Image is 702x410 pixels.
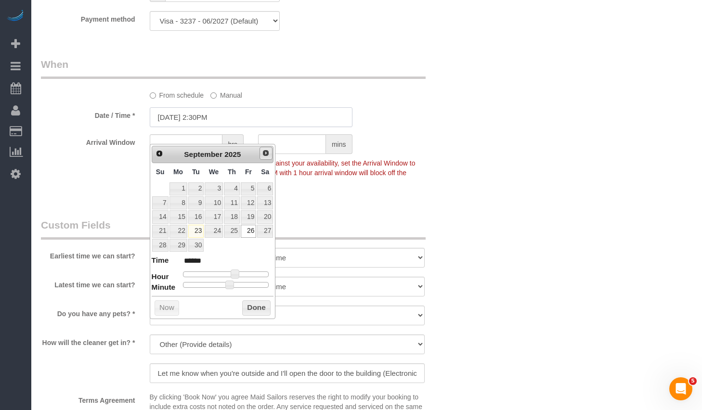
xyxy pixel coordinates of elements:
[228,168,236,176] span: Thursday
[261,168,269,176] span: Saturday
[224,210,240,223] a: 18
[41,57,426,79] legend: When
[155,300,179,316] button: Now
[152,225,169,238] a: 21
[153,147,167,161] a: Prev
[169,239,187,252] a: 29
[150,92,156,99] input: From schedule
[41,218,426,240] legend: Custom Fields
[188,239,204,252] a: 30
[34,11,143,24] label: Payment method
[262,149,270,157] span: Next
[188,225,204,238] a: 23
[205,210,223,223] a: 17
[34,334,143,347] label: How will the cleaner get in? *
[669,377,692,400] iframe: Intercom live chat
[34,306,143,319] label: Do you have any pets? *
[224,182,240,195] a: 4
[169,210,187,223] a: 15
[152,196,169,209] a: 7
[241,196,256,209] a: 12
[224,196,240,209] a: 11
[257,196,273,209] a: 13
[34,248,143,261] label: Earliest time we can start?
[188,196,204,209] a: 9
[224,150,241,158] span: 2025
[152,282,176,294] dt: Minute
[169,182,187,195] a: 1
[241,182,256,195] a: 5
[152,271,169,283] dt: Hour
[156,150,163,157] span: Prev
[150,159,416,186] span: To make this booking count against your availability, set the Arrival Window to match a spot on y...
[260,147,273,160] a: Next
[245,168,252,176] span: Friday
[205,196,223,209] a: 10
[6,10,25,23] img: Automaid Logo
[205,225,223,238] a: 24
[152,210,169,223] a: 14
[34,277,143,290] label: Latest time we can start?
[156,168,165,176] span: Sunday
[152,239,169,252] a: 28
[241,225,256,238] a: 26
[224,225,240,238] a: 25
[173,168,183,176] span: Monday
[210,87,242,100] label: Manual
[150,107,352,127] input: MM/DD/YYYY HH:MM
[242,300,271,316] button: Done
[184,150,222,158] span: September
[209,168,219,176] span: Wednesday
[34,134,143,147] label: Arrival Window
[188,182,204,195] a: 2
[169,196,187,209] a: 8
[222,134,244,154] span: hrs
[257,182,273,195] a: 6
[210,92,217,99] input: Manual
[34,392,143,405] label: Terms Agreement
[169,225,187,238] a: 22
[150,87,204,100] label: From schedule
[192,168,200,176] span: Tuesday
[188,210,204,223] a: 16
[152,255,169,267] dt: Time
[205,182,223,195] a: 3
[689,377,697,385] span: 5
[326,134,352,154] span: mins
[257,225,273,238] a: 27
[241,210,256,223] a: 19
[34,107,143,120] label: Date / Time *
[257,210,273,223] a: 20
